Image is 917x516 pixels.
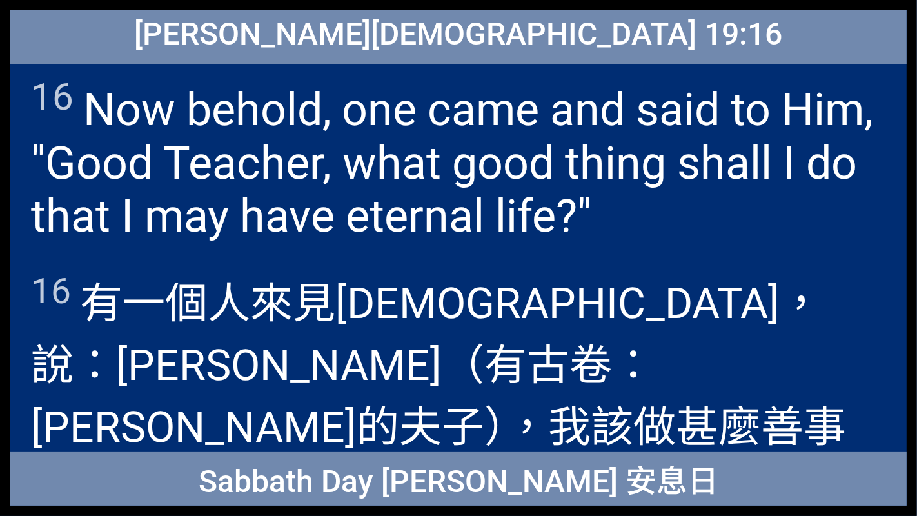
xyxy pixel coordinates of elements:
wg4334: 見[DEMOGRAPHIC_DATA] [31,279,846,514]
wg18: 夫子 [31,402,846,514]
sup: 16 [31,75,74,119]
wg2036: ：[PERSON_NAME]（有古卷：[PERSON_NAME]的 [31,341,846,514]
span: [PERSON_NAME][DEMOGRAPHIC_DATA] 19:16 [135,15,783,52]
sup: 16 [31,270,71,312]
span: 有一個 [31,268,886,516]
wg1520: 人來 [31,279,846,514]
span: Sabbath Day [PERSON_NAME] 安息日 [199,456,718,501]
span: Now behold, one came and said to Him, "Good Teacher, what good thing shall I do that I may have e... [31,75,886,242]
